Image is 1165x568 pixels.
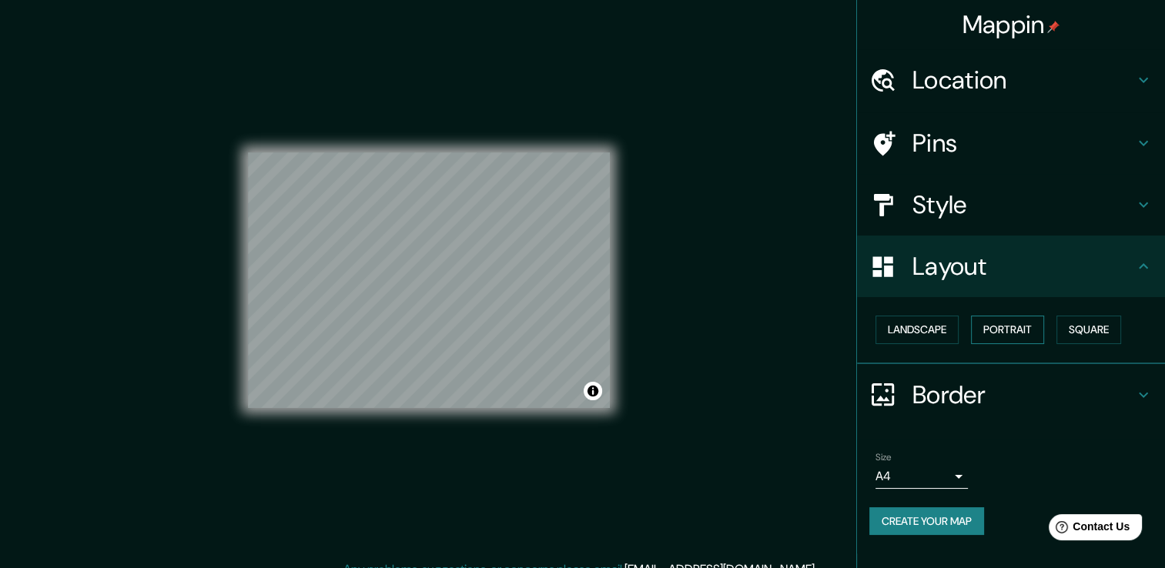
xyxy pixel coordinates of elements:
h4: Style [912,189,1134,220]
img: pin-icon.png [1047,21,1060,33]
div: A4 [875,464,968,489]
label: Size [875,450,892,463]
div: Location [857,49,1165,111]
h4: Mappin [962,9,1060,40]
h4: Location [912,65,1134,95]
h4: Layout [912,251,1134,282]
canvas: Map [248,152,610,408]
button: Landscape [875,316,959,344]
button: Square [1056,316,1121,344]
div: Layout [857,236,1165,297]
button: Portrait [971,316,1044,344]
h4: Border [912,379,1134,410]
div: Border [857,364,1165,426]
button: Toggle attribution [584,382,602,400]
iframe: Help widget launcher [1028,508,1148,551]
div: Style [857,174,1165,236]
button: Create your map [869,507,984,536]
div: Pins [857,112,1165,174]
h4: Pins [912,128,1134,159]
